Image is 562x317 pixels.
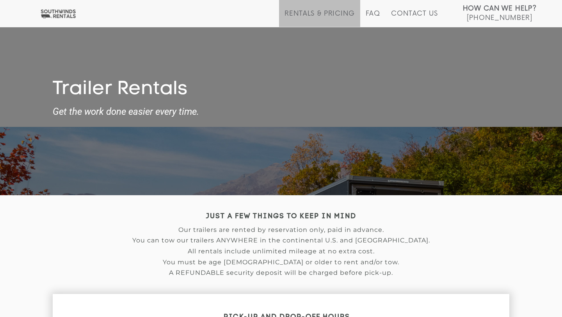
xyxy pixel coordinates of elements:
a: FAQ [366,10,381,27]
a: Rentals & Pricing [285,10,354,27]
a: Contact Us [391,10,438,27]
p: Our trailers are rented by reservation only, paid in advance. [53,226,509,233]
strong: How Can We Help? [463,5,537,12]
p: You must be age [DEMOGRAPHIC_DATA] or older to rent and/or tow. [53,259,509,266]
a: How Can We Help? [PHONE_NUMBER] [463,4,537,21]
h1: Trailer Rentals [53,78,509,101]
img: Southwinds Rentals Logo [39,9,77,19]
p: You can tow our trailers ANYWHERE in the continental U.S. and [GEOGRAPHIC_DATA]. [53,237,509,244]
strong: JUST A FEW THINGS TO KEEP IN MIND [206,213,356,220]
span: [PHONE_NUMBER] [467,14,532,22]
p: All rentals include unlimited mileage at no extra cost. [53,248,509,255]
strong: Get the work done easier every time. [53,107,509,117]
p: A REFUNDABLE security deposit will be charged before pick-up. [53,269,509,276]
